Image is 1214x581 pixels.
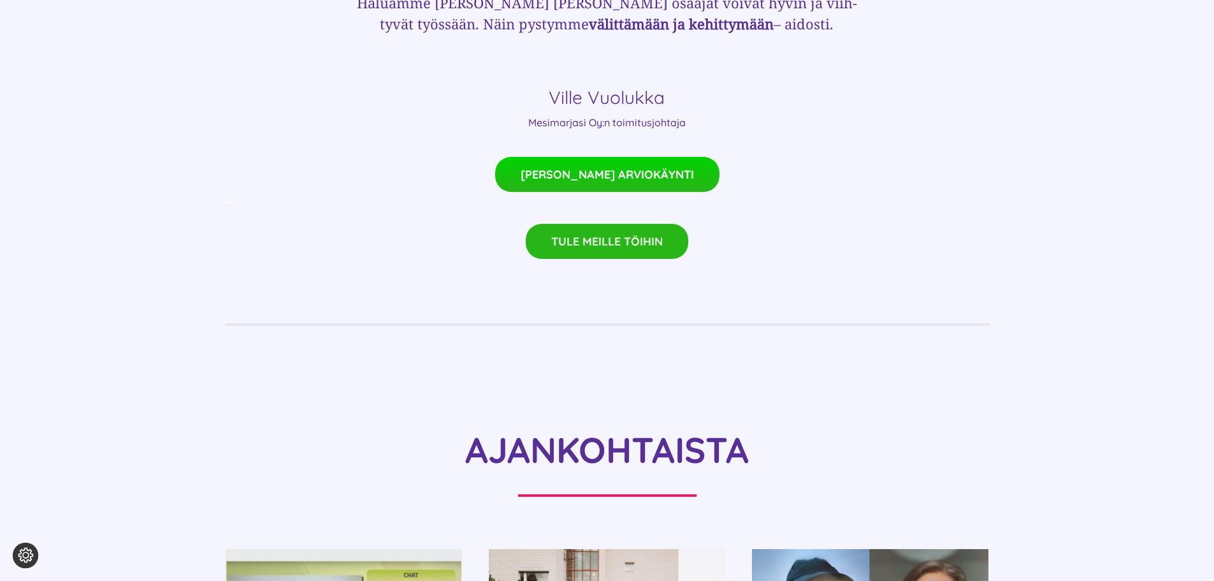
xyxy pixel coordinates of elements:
a: TULE MEILLE TÖIHIN [526,224,688,259]
button: Evästeasetukset [13,543,38,568]
p: Mesimarjasi Oy:n toimitusjohtaja [352,115,862,130]
strong: välit­tämään ja kehittymään [589,14,774,33]
h4: Ville Vuolukka [352,87,862,108]
a: [PERSON_NAME] ARVIOKÄYNTI [495,157,719,192]
p: — [225,192,990,211]
span: TULE MEILLE TÖIHIN [551,235,663,248]
strong: AJANKOHTAISTA [465,427,749,472]
span: [PERSON_NAME] ARVIOKÄYNTI [521,168,694,181]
